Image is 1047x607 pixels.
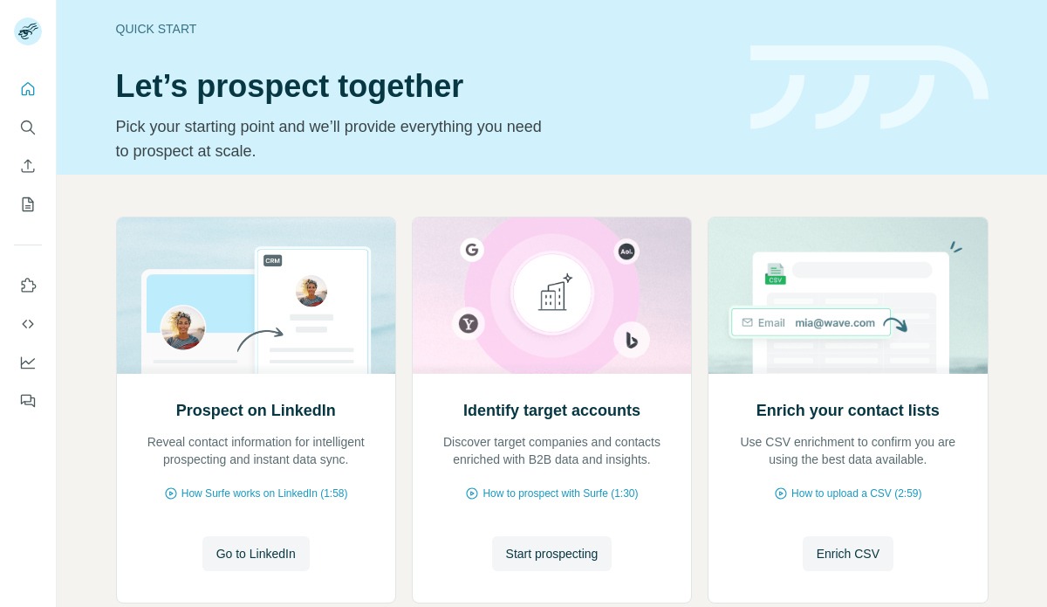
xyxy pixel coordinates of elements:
div: Quick start [116,20,729,38]
img: Prospect on LinkedIn [116,217,396,374]
img: Enrich your contact lists [708,217,988,374]
p: Use CSV enrichment to confirm you are using the best data available. [726,433,969,468]
span: How Surfe works on LinkedIn (1:58) [181,486,348,501]
button: Feedback [14,385,42,417]
span: Enrich CSV [817,545,879,562]
button: Go to LinkedIn [202,536,310,571]
button: Start prospecting [492,536,612,571]
h2: Enrich your contact lists [756,398,940,423]
span: How to upload a CSV (2:59) [791,486,921,501]
button: Use Surfe API [14,308,42,340]
h1: Let’s prospect together [116,69,729,104]
span: Go to LinkedIn [216,545,296,562]
button: Enrich CSV [14,150,42,182]
img: banner [750,45,989,130]
p: Pick your starting point and we’ll provide everything you need to prospect at scale. [116,114,553,163]
p: Reveal contact information for intelligent prospecting and instant data sync. [134,433,378,468]
button: Search [14,112,42,143]
h2: Identify target accounts [463,398,640,423]
button: Dashboard [14,347,42,378]
span: Start prospecting [506,545,599,562]
span: How to prospect with Surfe (1:30) [482,486,638,501]
button: My lists [14,189,42,220]
p: Discover target companies and contacts enriched with B2B data and insights. [430,433,674,468]
h2: Prospect on LinkedIn [176,398,336,423]
button: Enrich CSV [803,536,893,571]
img: Identify target accounts [412,217,692,374]
button: Quick start [14,73,42,105]
button: Use Surfe on LinkedIn [14,270,42,301]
